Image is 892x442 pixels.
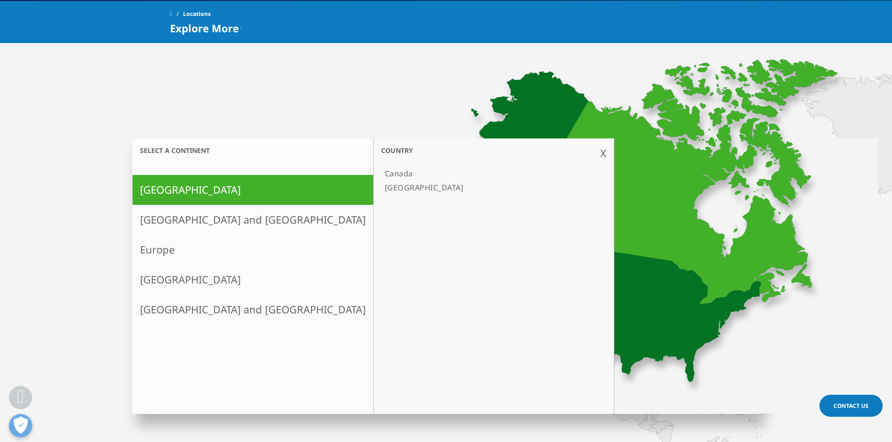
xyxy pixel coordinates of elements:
[133,265,373,295] a: [GEOGRAPHIC_DATA]
[133,205,373,235] a: [GEOGRAPHIC_DATA] and [GEOGRAPHIC_DATA]
[170,22,239,34] span: Explore More
[833,402,869,410] span: Contact Us
[374,138,614,162] h3: Country
[133,295,373,325] a: [GEOGRAPHIC_DATA] and [GEOGRAPHIC_DATA]
[133,235,373,265] a: Europe
[381,181,597,195] a: [GEOGRAPHIC_DATA]
[819,395,883,417] a: Contact Us
[600,146,606,160] div: X
[133,146,373,155] h3: Select a continent
[9,414,32,437] button: Open Preferences
[381,167,597,181] a: Canada
[183,6,211,22] span: Locations
[133,175,373,205] a: [GEOGRAPHIC_DATA]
